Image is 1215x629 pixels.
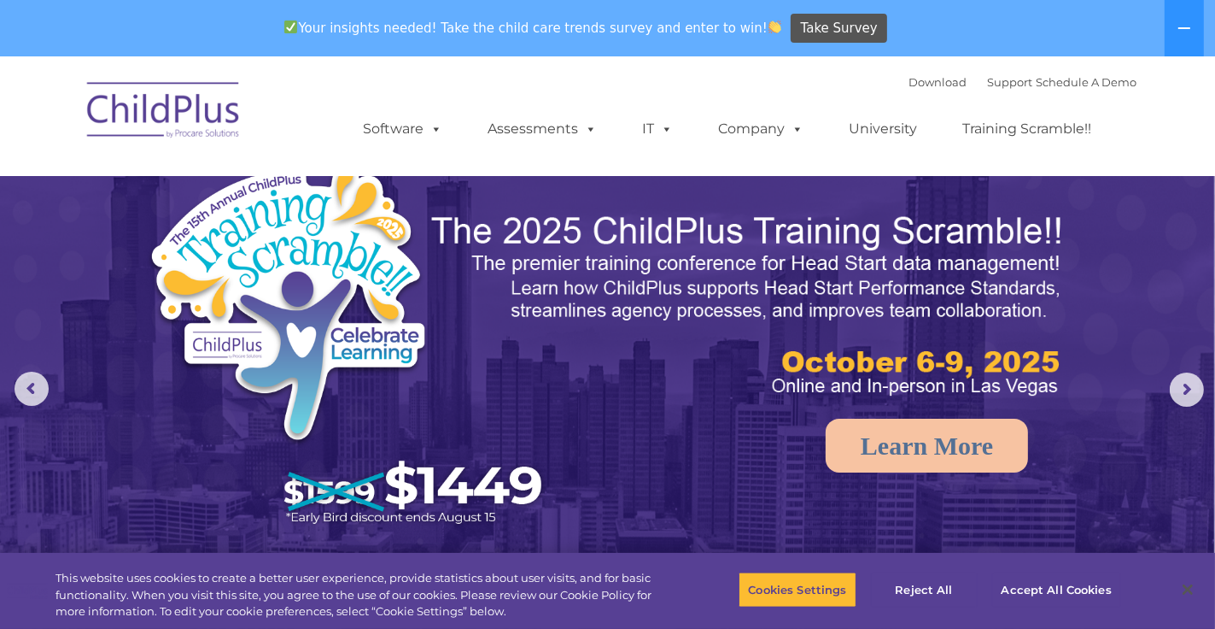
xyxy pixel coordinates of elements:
a: Training Scramble!! [946,112,1109,146]
a: Schedule A Demo [1037,75,1137,89]
font: | [909,75,1137,89]
button: Cookies Settings [739,572,856,608]
button: Close [1169,571,1206,608]
span: Phone number [237,183,310,196]
div: This website uses cookies to create a better user experience, provide statistics about user visit... [55,570,669,620]
img: ✅ [284,21,297,33]
button: Reject All [871,572,978,608]
a: University [832,112,935,146]
img: 👏 [768,21,781,33]
a: Assessments [471,112,615,146]
span: Last name [237,113,289,126]
a: Take Survey [791,14,887,44]
button: Accept All Cookies [992,572,1121,608]
a: Software [347,112,460,146]
span: Your insights needed! Take the child care trends survey and enter to win! [277,11,789,44]
a: Learn More [826,419,1028,473]
a: Download [909,75,967,89]
span: Take Survey [801,14,878,44]
a: Company [702,112,821,146]
a: IT [626,112,691,146]
a: Support [988,75,1033,89]
img: ChildPlus by Procare Solutions [79,70,249,156]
